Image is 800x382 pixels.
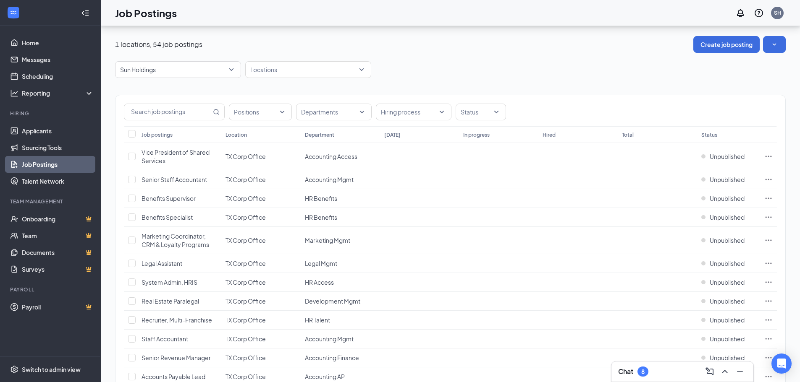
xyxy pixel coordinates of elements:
span: Accounting Mgmt [305,335,354,343]
span: Benefits Supervisor [142,195,196,202]
td: TX Corp Office [221,189,301,208]
td: TX Corp Office [221,143,301,170]
span: Unpublished [710,316,745,324]
svg: Ellipses [764,152,773,161]
td: TX Corp Office [221,254,301,273]
span: Vice President of Shared Services [142,148,210,164]
span: Recruiter, Multi-Franchise [142,316,212,324]
span: HR Access [305,278,334,286]
a: PayrollCrown [22,299,94,315]
span: TX Corp Office [226,373,266,380]
svg: Notifications [735,8,745,18]
a: Messages [22,51,94,68]
td: Accounting Access [301,143,380,170]
svg: Ellipses [764,175,773,184]
td: Accounting Mgmt [301,170,380,189]
span: Unpublished [710,152,745,161]
span: Senior Revenue Manager [142,354,211,361]
td: Legal Mgmt [301,254,380,273]
a: TeamCrown [22,227,94,244]
td: TX Corp Office [221,273,301,292]
span: Staff Accountant [142,335,188,343]
div: Open Intercom Messenger [771,353,792,374]
span: Real Estate Paralegal [142,297,199,305]
a: Scheduling [22,68,94,85]
span: Legal Mgmt [305,260,337,267]
button: Minimize [733,365,747,378]
a: DocumentsCrown [22,244,94,261]
span: Accounting Mgmt [305,176,354,183]
svg: ComposeMessage [705,366,715,377]
a: Home [22,34,94,51]
div: Location [226,131,247,138]
div: Reporting [22,89,94,97]
a: SurveysCrown [22,261,94,278]
a: Applicants [22,122,94,139]
svg: Ellipses [764,236,773,244]
span: TX Corp Office [226,213,266,221]
span: Accounting Finance [305,354,359,361]
span: Marketing Mgmt [305,236,350,244]
td: TX Corp Office [221,311,301,330]
span: Unpublished [710,353,745,362]
td: HR Talent [301,311,380,330]
th: Hired [538,126,618,143]
svg: MagnifyingGlass [213,109,220,115]
td: TX Corp Office [221,227,301,254]
span: TX Corp Office [226,260,266,267]
svg: ChevronUp [720,366,730,377]
span: Unpublished [710,194,745,203]
td: Development Mgmt [301,292,380,311]
td: Accounting Finance [301,348,380,367]
a: Sourcing Tools [22,139,94,156]
span: Unpublished [710,213,745,221]
span: Benefits Specialist [142,213,193,221]
td: TX Corp Office [221,330,301,348]
span: Development Mgmt [305,297,360,305]
span: TX Corp Office [226,278,266,286]
input: Search job postings [124,104,211,120]
span: Accounting Access [305,153,357,160]
span: HR Benefits [305,195,337,202]
svg: Ellipses [764,316,773,324]
a: Talent Network [22,173,94,190]
div: Team Management [10,198,92,205]
button: ChevronUp [718,365,732,378]
svg: QuestionInfo [754,8,764,18]
svg: Ellipses [764,297,773,305]
span: HR Talent [305,316,330,324]
th: In progress [459,126,538,143]
svg: Collapse [81,9,89,17]
td: TX Corp Office [221,348,301,367]
svg: WorkstreamLogo [9,8,18,17]
svg: SmallChevronDown [770,40,779,49]
span: TX Corp Office [226,195,266,202]
div: 8 [641,368,645,375]
div: Switch to admin view [22,365,81,374]
div: Job postings [142,131,173,138]
span: Unpublished [710,236,745,244]
button: SmallChevronDown [763,36,786,53]
svg: Ellipses [764,372,773,381]
span: System Admin, HRIS [142,278,197,286]
svg: Ellipses [764,278,773,286]
button: ComposeMessage [703,365,716,378]
h1: Job Postings [115,6,177,20]
svg: Ellipses [764,335,773,343]
span: TX Corp Office [226,153,266,160]
span: Unpublished [710,335,745,343]
svg: Minimize [735,366,745,377]
td: HR Benefits [301,189,380,208]
td: TX Corp Office [221,292,301,311]
span: Accounting AP [305,373,345,380]
span: Marketing Coordinator, CRM & Loyalty Programs [142,232,209,248]
span: HR Benefits [305,213,337,221]
h3: Chat [618,367,633,376]
span: TX Corp Office [226,354,266,361]
p: 1 locations, 54 job postings [115,40,202,49]
span: Senior Staff Accountant [142,176,207,183]
span: Accounts Payable Lead [142,373,205,380]
svg: Ellipses [764,194,773,203]
div: SH [774,9,781,16]
th: Status [697,126,760,143]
